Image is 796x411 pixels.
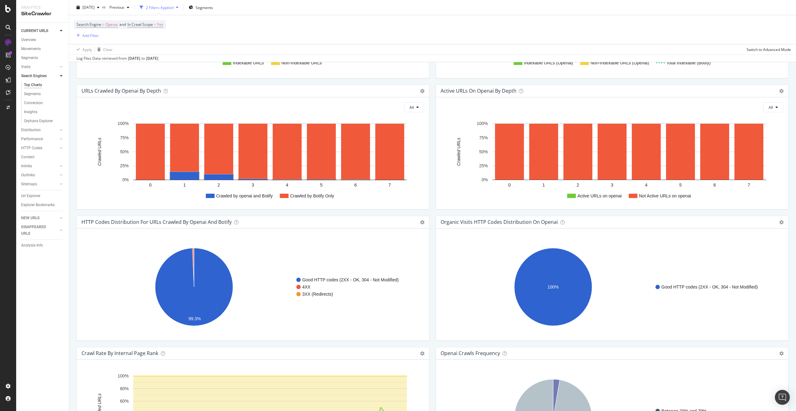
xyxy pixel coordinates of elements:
span: vs [102,4,107,9]
a: DISAPPEARED URLS [21,224,58,237]
a: Segments [21,55,64,61]
text: 5 [679,182,682,187]
a: CURRENT URLS [21,28,58,34]
i: Options [779,220,784,224]
span: = [102,22,104,27]
text: 50% [479,149,488,154]
text: 100% [118,121,129,126]
div: SiteCrawler [21,10,64,17]
div: A chart. [441,238,783,335]
a: Orphans Explorer [24,118,64,124]
button: Add Filter [74,32,99,39]
button: Switch to Advanced Mode [744,44,791,54]
svg: A chart. [82,117,424,204]
text: 6 [714,182,716,187]
span: and [119,22,126,27]
i: Options [420,220,424,224]
text: 75% [120,135,129,140]
span: Yes [157,20,163,29]
div: 2 Filters Applied [146,5,174,10]
div: Log Files Data retrieved from to [76,56,158,61]
svg: A chart. [82,238,424,335]
text: Good HTTP codes (2XX - OK, 304 - Not Modified) [661,284,758,289]
span: Previous [107,5,124,10]
div: Switch to Advanced Mode [747,47,791,52]
text: 100% [548,284,559,289]
text: 100% [118,374,129,379]
text: Total Indexable (Botify) [666,60,710,65]
a: HTTP Codes [21,145,58,151]
text: Indexable URLs [233,60,264,65]
text: 50% [120,149,129,154]
text: Crawled by Botify Only [290,193,334,198]
text: 0 [508,182,511,187]
text: 5 [320,182,323,187]
div: [DATE] [146,56,158,61]
a: Explorer Bookmarks [21,202,64,208]
div: Explorer Bookmarks [21,202,55,208]
text: 25% [479,163,488,168]
text: 80% [120,386,129,391]
a: Outlinks [21,172,58,178]
div: Orphans Explorer [24,118,53,124]
div: Movements [21,46,41,52]
div: Sitemaps [21,181,37,187]
div: Analysis Info [21,242,43,249]
div: Search Engines [21,73,47,79]
text: 2 [577,182,579,187]
div: Visits [21,64,30,70]
h4: Organic Visits HTTP Codes Distribution on openai [441,218,558,226]
span: Openai [105,20,118,29]
i: Options [420,89,424,93]
a: Overview [21,37,64,43]
text: 0% [123,178,129,182]
text: Crawled by openai and Botify [216,193,273,198]
i: Options [779,351,784,356]
a: Analysis Info [21,242,64,249]
h4: URLs Crawled by openai by depth [81,87,161,95]
text: 0% [482,178,488,182]
text: 3 [252,182,254,187]
a: Performance [21,136,58,142]
h4: openai Crawls Frequency [441,349,500,358]
i: Options [779,89,784,93]
button: 2 Filters Applied [137,2,181,12]
div: Content [21,154,35,160]
text: 3XX (Redirects) [302,292,333,297]
button: All [763,102,783,112]
div: Open Intercom Messenger [775,390,790,405]
a: Content [21,154,64,160]
a: Visits [21,64,58,70]
button: All [404,102,424,112]
text: 3 [611,182,613,187]
div: Inlinks [21,163,32,169]
span: All [769,105,773,110]
text: Crawled URLs [456,138,461,166]
button: Previous [107,2,132,12]
text: 1 [183,182,186,187]
a: Conversion [24,100,64,106]
a: Top Charts [24,82,64,88]
button: Clear [95,44,113,54]
div: CURRENT URLS [21,28,48,34]
div: Clear [103,47,113,52]
span: Segments [196,5,213,10]
div: Url Explorer [21,193,40,199]
text: Non-Indexable URLs [281,60,322,65]
div: Segments [24,91,41,97]
h4: HTTP Codes Distribution For URLs Crawled by openai and Botify [81,218,232,226]
button: Apply [74,44,92,54]
span: Search Engine [76,22,101,27]
span: = [154,22,156,27]
a: Insights [24,109,64,115]
div: Apply [82,47,92,52]
text: 7 [748,182,750,187]
text: 25% [120,163,129,168]
a: Movements [21,46,64,52]
button: Segments [186,2,215,12]
div: Segments [21,55,38,61]
text: Good HTTP codes (2XX - OK, 304 - Not Modified) [302,277,399,282]
svg: A chart. [441,117,783,204]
